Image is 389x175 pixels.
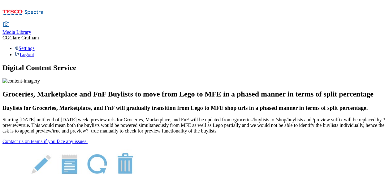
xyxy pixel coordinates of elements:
[2,139,88,144] a: Contact us on teams if you face any issues.
[15,46,35,51] a: Settings
[2,117,387,134] p: Starting [DATE] until end of [DATE] week, preview urls for Groceries, Marketplace, and FnF will b...
[2,105,387,111] h3: Buylists for Groceries, Marketplace, and FnF will gradually transition from Lego to MFE shop urls...
[2,90,387,98] h2: Groceries, Marketplace and FnF Buylists to move from Lego to MFE in a phased manner in terms of s...
[15,52,34,57] a: Logout
[2,22,31,35] a: Media Library
[9,35,39,40] span: Clare Grafham
[2,64,387,72] h1: Digital Content Service
[2,29,31,35] span: Media Library
[2,78,40,84] img: content-imagery
[2,35,9,40] span: CG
